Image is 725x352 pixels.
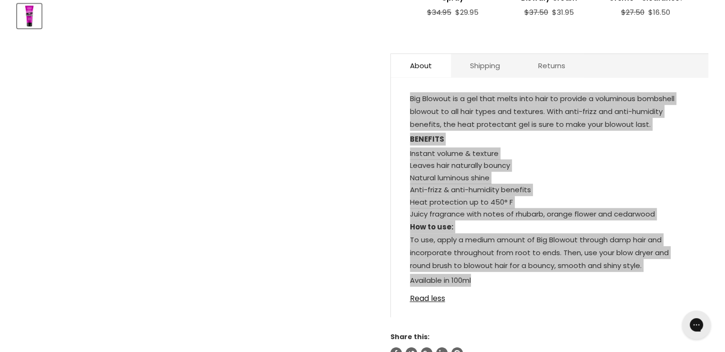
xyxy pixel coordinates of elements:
a: Shipping [451,54,519,77]
li: Heat protection up to 450° F [410,196,689,208]
span: $34.95 [427,7,451,17]
p: Big Blowout is a gel that melts into hair to provide a voluminous bombshell blowout to all hair t... [410,92,689,133]
a: Read less [410,289,689,303]
a: About [391,54,451,77]
span: Available in 100ml [410,275,471,285]
button: Redken Big Blowout [17,4,41,28]
li: Instant volume & texture [410,147,689,160]
span: Share this: [390,332,429,342]
img: Redken Big Blowout [18,5,41,27]
iframe: Gorgias live chat messenger [677,307,715,342]
span: $31.95 [552,7,574,17]
strong: How to use: [410,222,453,232]
span: $27.50 [621,7,644,17]
strong: BENEFITS [410,134,444,144]
li: Leaves hair naturally bouncy [410,159,689,172]
span: To use, apply a medium amount of Big Blowout through damp hair and incorporate throughout from ro... [410,235,669,270]
div: Product thumbnails [16,1,375,28]
li: Anti-frizz & anti-humidity benefits [410,184,689,196]
span: $29.95 [455,7,479,17]
li: Natural luminous shine [410,172,689,184]
li: Juicy fragrance with notes of rhubarb, orange flower and cedarwood [410,208,689,220]
a: Returns [519,54,584,77]
span: $16.50 [648,7,670,17]
span: $37.50 [524,7,548,17]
